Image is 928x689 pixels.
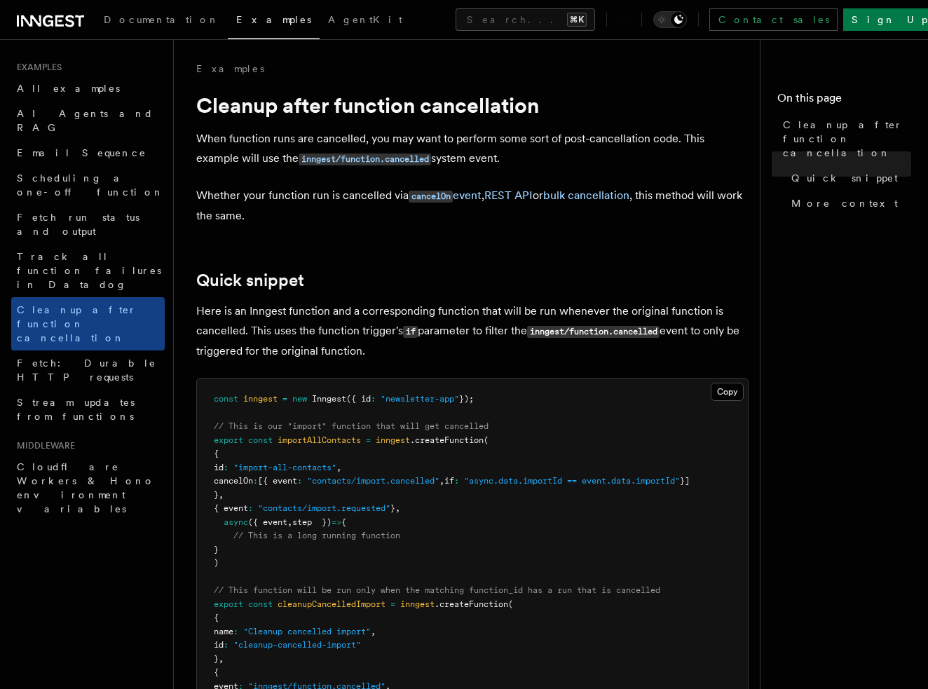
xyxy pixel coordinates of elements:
[214,627,233,636] span: name
[214,640,224,650] span: id
[543,189,629,202] a: bulk cancellation
[680,476,690,486] span: }]
[224,517,248,527] span: async
[214,585,660,595] span: // This function will be run only when the matching function_id has a run that is cancelled
[400,599,435,609] span: inngest
[17,397,135,422] span: Stream updates from functions
[11,350,165,390] a: Fetch: Durable HTTP requests
[248,435,273,445] span: const
[11,390,165,429] a: Stream updates from functions
[11,454,165,521] a: Cloudflare Workers & Hono environment variables
[444,476,454,486] span: if
[196,62,264,76] a: Examples
[11,244,165,297] a: Track all function failures in Datadog
[484,189,533,202] a: REST API
[17,83,120,94] span: All examples
[791,171,898,185] span: Quick snippet
[219,490,224,500] span: ,
[777,90,911,112] h4: On this page
[332,517,341,527] span: =>
[292,517,332,527] span: step })
[282,394,287,404] span: =
[248,599,273,609] span: const
[214,667,219,677] span: {
[11,165,165,205] a: Scheduling a one-off function
[17,147,146,158] span: Email Sequence
[214,394,238,404] span: const
[11,440,75,451] span: Middleware
[196,301,749,361] p: Here is an Inngest function and a corresponding function that will be run whenever the original f...
[214,490,219,500] span: }
[395,503,400,513] span: ,
[390,599,395,609] span: =
[11,76,165,101] a: All examples
[403,326,418,338] code: if
[258,503,390,513] span: "contacts/import.requested"
[653,11,687,28] button: Toggle dark mode
[297,476,302,486] span: :
[287,517,292,527] span: ,
[17,172,164,198] span: Scheduling a one-off function
[390,503,395,513] span: }
[214,421,489,431] span: // This is our "import" function that will get cancelled
[214,599,243,609] span: export
[527,326,660,338] code: inngest/function.cancelled
[292,394,307,404] span: new
[214,463,224,472] span: id
[371,394,376,404] span: :
[196,93,749,118] h1: Cleanup after function cancellation
[299,151,431,165] a: inngest/function.cancelled
[459,394,474,404] span: });
[381,394,459,404] span: "newsletter-app"
[777,112,911,165] a: Cleanup after function cancellation
[435,599,508,609] span: .createFunction
[214,449,219,458] span: {
[17,357,156,383] span: Fetch: Durable HTTP requests
[508,599,513,609] span: (
[328,14,402,25] span: AgentKit
[214,435,243,445] span: export
[783,118,911,160] span: Cleanup after function cancellation
[214,545,219,554] span: }
[214,503,248,513] span: { event
[410,435,484,445] span: .createFunction
[299,154,431,165] code: inngest/function.cancelled
[464,476,680,486] span: "async.data.importId == event.data.importId"
[11,140,165,165] a: Email Sequence
[312,394,346,404] span: Inngest
[236,14,311,25] span: Examples
[258,476,297,486] span: [{ event
[214,654,219,664] span: }
[11,297,165,350] a: Cleanup after function cancellation
[224,640,228,650] span: :
[248,503,253,513] span: :
[233,627,238,636] span: :
[346,394,371,404] span: ({ id
[243,394,278,404] span: inngest
[196,271,304,290] a: Quick snippet
[439,476,444,486] span: ,
[214,613,219,622] span: {
[484,435,489,445] span: (
[454,476,459,486] span: :
[233,531,400,540] span: // This is a long running function
[214,558,219,568] span: )
[228,4,320,39] a: Examples
[278,599,385,609] span: cleanupCancelledImport
[791,196,898,210] span: More context
[341,517,346,527] span: {
[456,8,595,31] button: Search...⌘K
[366,435,371,445] span: =
[567,13,587,27] kbd: ⌘K
[243,627,371,636] span: "Cleanup cancelled import"
[336,463,341,472] span: ,
[409,189,482,202] a: cancelOnevent
[11,101,165,140] a: AI Agents and RAG
[248,517,287,527] span: ({ event
[17,108,153,133] span: AI Agents and RAG
[17,304,137,343] span: Cleanup after function cancellation
[409,191,453,203] code: cancelOn
[307,476,439,486] span: "contacts/import.cancelled"
[17,212,139,237] span: Fetch run status and output
[371,627,376,636] span: ,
